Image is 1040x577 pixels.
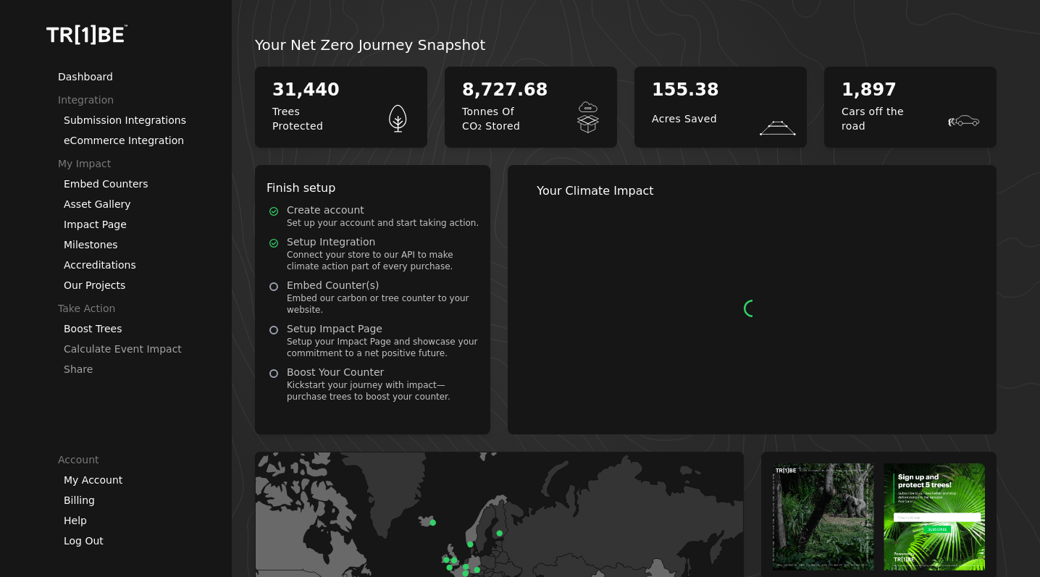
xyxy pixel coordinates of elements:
[64,198,131,210] a: Asset Gallery
[462,78,605,101] div: 8,727.68
[64,534,104,548] button: Log Out
[287,292,479,316] div: Embed our carbon or tree counter to your website.
[64,259,136,271] a: Accreditations
[272,104,344,133] div: Trees Protected
[269,278,479,316] a: Embed Counter(s)Embed our carbon or tree counter to your website.
[842,104,913,133] div: Cars off the road
[58,156,232,171] p: My Impact
[269,321,479,359] a: Setup Impact PageSetup your Impact Page and showcase your commitment to a net positive future.
[64,343,182,355] a: Calculate Event Impact
[287,379,479,403] div: Kickstart your journey with impact—purchase trees to boost your counter.
[842,78,985,101] div: 1,897
[652,78,795,101] div: 155.38
[58,452,232,467] p: Account
[58,301,232,316] p: Take Action
[64,114,186,126] a: Submission Integrations
[939,90,997,148] div: animation
[64,178,148,190] a: Embed Counters
[64,239,118,250] a: Milestones
[255,35,997,55] h1: Your Net Zero Journey Snapshot
[64,279,125,291] a: Our Projects
[287,336,479,359] div: Setup your Impact Page and showcase your commitment to a net positive future.
[64,474,122,486] a: My Account
[287,278,479,292] div: Embed Counter(s)
[749,90,807,148] div: animation
[64,323,122,334] a: Boost Trees
[369,90,427,148] div: animation
[287,321,479,336] div: Setup Impact Page
[64,135,184,146] a: eCommerce Integration
[287,249,479,272] div: Connect your store to our API to make climate action part of every purchase.
[269,365,479,403] a: Boost Your CounterKickstart your journey with impact—purchase trees to boost your counter.
[64,494,95,506] a: Billing
[64,219,127,230] a: Impact Page
[64,513,87,528] button: Help
[287,203,479,217] div: Create account
[64,363,93,375] a: Share
[58,93,232,107] p: Integration
[652,111,724,126] div: Acres Saved
[272,78,416,101] div: 31,440
[267,180,479,197] h4: Finish setup
[287,365,479,379] div: Boost Your Counter
[537,182,968,200] h4: Your Climate Impact
[287,217,479,229] div: Set up your account and start taking action.
[462,104,534,133] div: Tonnes Of CO₂ Stored
[287,235,479,249] div: Setup Integration
[58,71,113,83] a: Dashboard
[559,90,617,148] div: animation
